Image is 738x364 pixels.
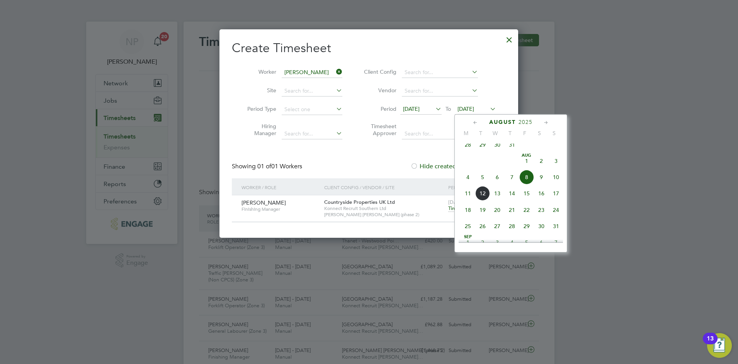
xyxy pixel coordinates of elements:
span: 27 [490,219,505,234]
span: Aug [519,154,534,157]
span: [PERSON_NAME] [241,199,286,206]
span: 6 [534,235,549,250]
span: 23 [534,203,549,217]
div: Showing [232,163,304,171]
span: 3 [490,235,505,250]
span: 16 [534,186,549,201]
span: Sep [461,235,475,239]
span: 2 [475,235,490,250]
input: Select one [282,104,342,115]
span: 3 [549,154,563,168]
span: 2 [534,154,549,168]
span: 19 [475,203,490,217]
span: 31 [505,137,519,152]
input: Search for... [402,129,478,139]
span: 31 [549,219,563,234]
span: August [489,119,516,125]
span: 12 [475,186,490,201]
span: 4 [461,170,475,185]
span: 30 [490,137,505,152]
input: Search for... [282,86,342,97]
span: 17 [549,186,563,201]
div: 13 [707,339,714,349]
span: 7 [549,235,563,250]
span: 22 [519,203,534,217]
span: 5 [475,170,490,185]
span: 28 [461,137,475,152]
span: 1 [461,235,475,250]
span: 15 [519,186,534,201]
span: 9 [534,170,549,185]
span: 26 [475,219,490,234]
div: Period [446,178,498,196]
span: 25 [461,219,475,234]
label: Hide created timesheets [410,163,489,170]
span: 18 [461,203,475,217]
span: 7 [505,170,519,185]
span: 28 [505,219,519,234]
span: Timesheet created [448,205,490,212]
span: S [532,130,547,137]
input: Search for... [402,67,478,78]
span: Konnect Recruit Southern Ltd [324,205,444,212]
span: To [443,104,453,114]
label: Timesheet Approver [362,123,396,137]
span: 8 [519,170,534,185]
span: 5 [519,235,534,250]
span: [DATE] [403,105,420,112]
span: 2025 [519,119,532,125]
label: Period [362,105,396,112]
span: [PERSON_NAME] [PERSON_NAME] (phase 2) [324,212,444,218]
span: 29 [475,137,490,152]
span: T [473,130,488,137]
span: F [517,130,532,137]
span: 13 [490,186,505,201]
span: Finishing Manager [241,206,318,212]
div: Client Config / Vendor / Site [322,178,446,196]
span: M [459,130,473,137]
button: Open Resource Center, 13 new notifications [707,333,732,358]
span: 20 [490,203,505,217]
span: 14 [505,186,519,201]
span: 1 [519,154,534,168]
label: Vendor [362,87,396,94]
span: 21 [505,203,519,217]
div: Worker / Role [240,178,322,196]
span: 10 [549,170,563,185]
input: Search for... [282,129,342,139]
span: 11 [461,186,475,201]
span: 4 [505,235,519,250]
span: Countryside Properties UK Ltd [324,199,395,205]
label: Worker [241,68,276,75]
span: 01 of [257,163,271,170]
h2: Create Timesheet [232,40,506,56]
label: Client Config [362,68,396,75]
span: S [547,130,561,137]
label: Site [241,87,276,94]
label: Period Type [241,105,276,112]
input: Search for... [402,86,478,97]
span: T [503,130,517,137]
span: 30 [534,219,549,234]
input: Search for... [282,67,342,78]
span: 24 [549,203,563,217]
span: 29 [519,219,534,234]
span: [DATE] [457,105,474,112]
label: Hiring Manager [241,123,276,137]
span: 6 [490,170,505,185]
span: W [488,130,503,137]
span: 01 Workers [257,163,302,170]
span: [DATE] - [DATE] [448,199,484,205]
